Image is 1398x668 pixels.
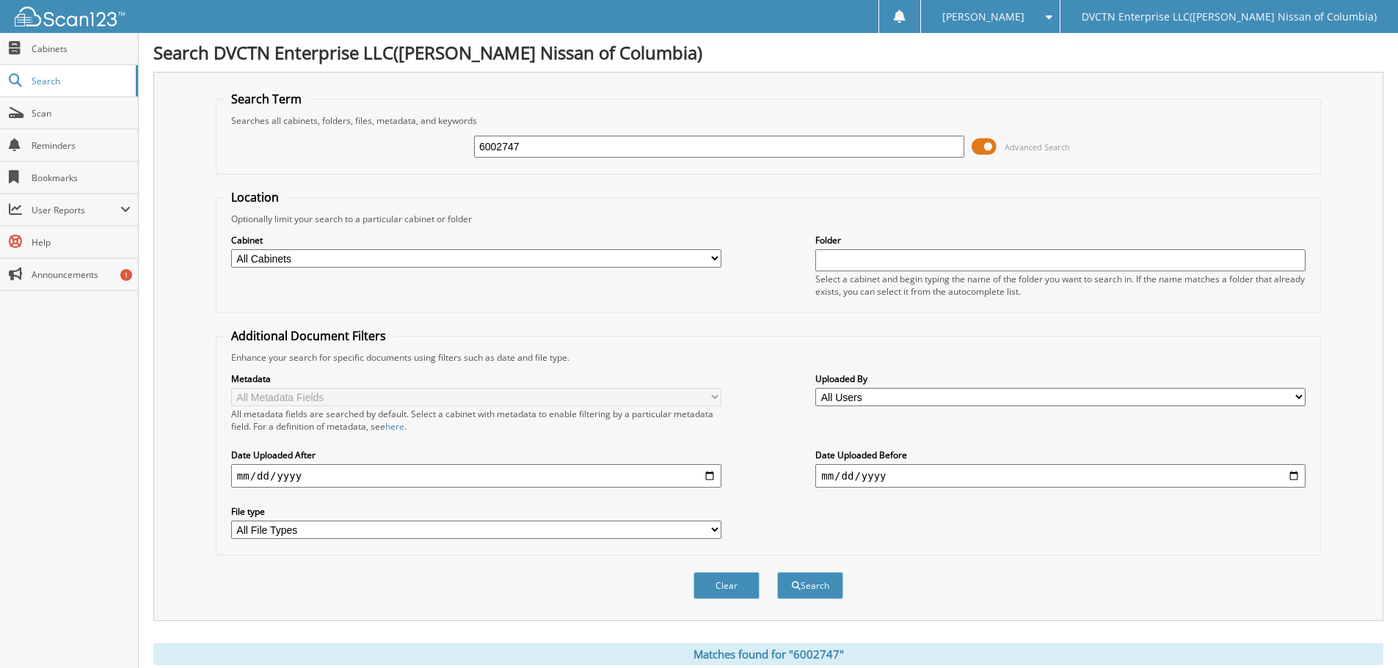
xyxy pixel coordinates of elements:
[385,420,404,433] a: here
[815,234,1306,246] label: Folder
[815,464,1306,488] input: end
[32,204,120,216] span: User Reports
[231,505,721,518] label: File type
[224,213,1313,225] div: Optionally limit your search to a particular cabinet or folder
[693,572,760,599] button: Clear
[224,91,309,107] legend: Search Term
[224,351,1313,364] div: Enhance your search for specific documents using filters such as date and file type.
[231,372,721,385] label: Metadata
[153,643,1383,665] div: Matches found for "6002747"
[1005,142,1070,153] span: Advanced Search
[32,268,131,281] span: Announcements
[32,75,128,87] span: Search
[120,269,132,281] div: 1
[815,372,1306,385] label: Uploaded By
[32,107,131,120] span: Scan
[1082,12,1377,21] span: DVCTN Enterprise LLC([PERSON_NAME] Nissan of Columbia)
[231,464,721,488] input: start
[815,449,1306,461] label: Date Uploaded Before
[153,40,1383,65] h1: Search DVCTN Enterprise LLC([PERSON_NAME] Nissan of Columbia)
[777,572,843,599] button: Search
[32,139,131,152] span: Reminders
[815,273,1306,298] div: Select a cabinet and begin typing the name of the folder you want to search in. If the name match...
[224,189,286,205] legend: Location
[942,12,1024,21] span: [PERSON_NAME]
[32,172,131,184] span: Bookmarks
[224,328,393,344] legend: Additional Document Filters
[224,114,1313,127] div: Searches all cabinets, folders, files, metadata, and keywords
[231,234,721,246] label: Cabinet
[32,236,131,249] span: Help
[15,7,125,26] img: scan123-logo-white.svg
[32,43,131,55] span: Cabinets
[231,408,721,433] div: All metadata fields are searched by default. Select a cabinet with metadata to enable filtering b...
[231,449,721,461] label: Date Uploaded After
